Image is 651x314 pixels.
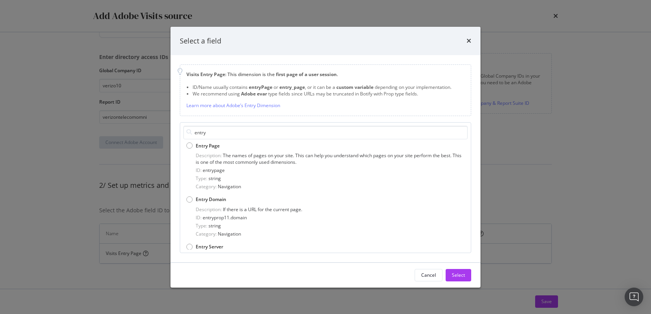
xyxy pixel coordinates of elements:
span: entryPage [249,84,272,90]
span: Type: [196,222,207,229]
span: Type: [196,175,207,182]
div: Entry Page [186,142,465,149]
div: Cancel [421,272,436,278]
div: Entry Server [186,243,465,250]
div: Open Intercom Messenger [625,288,643,306]
div: times [467,36,471,46]
div: Select [452,272,465,278]
span: ID: [196,214,201,221]
div: Select a field [180,36,221,46]
div: string [196,175,465,182]
span: Visits Entry Page [186,71,225,78]
span: Category: [196,231,217,237]
div: Navigation [196,231,465,237]
span: Description: [196,206,222,213]
span: ID: [196,167,201,173]
div: We recommend using type fields since URLs may be truncated in Botify with Prop type fields. [193,90,451,97]
span: Entry Domain [196,196,226,203]
input: Search [183,126,468,139]
div: Navigation [196,183,465,190]
span: Adobe evar [241,90,267,97]
div: Entry Domain [186,196,465,203]
span: The names of pages on your site. This can help you understand which pages on your site perform th... [196,152,462,165]
div: modal [170,26,480,287]
span: Category: [196,183,217,190]
span: Entry Page [196,142,220,149]
span: entrypage [203,167,225,173]
span: entryprop11.domain [203,214,247,221]
div: : This dimension is the . [186,71,465,78]
a: Learn more about Adobe’s Entry Dimension [186,101,280,109]
span: Description: [196,152,222,159]
span: entry_page [279,84,305,90]
div: string [196,222,465,229]
button: Select [446,269,471,281]
span: Entry Server [196,243,223,250]
span: first page of a user session [276,71,337,78]
span: custom variable [336,84,374,90]
div: ID/Name usually contains or , or it can be a depending on your implementation. [193,84,451,90]
button: Cancel [415,269,443,281]
span: If there is a URL for the current page. [223,206,302,213]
